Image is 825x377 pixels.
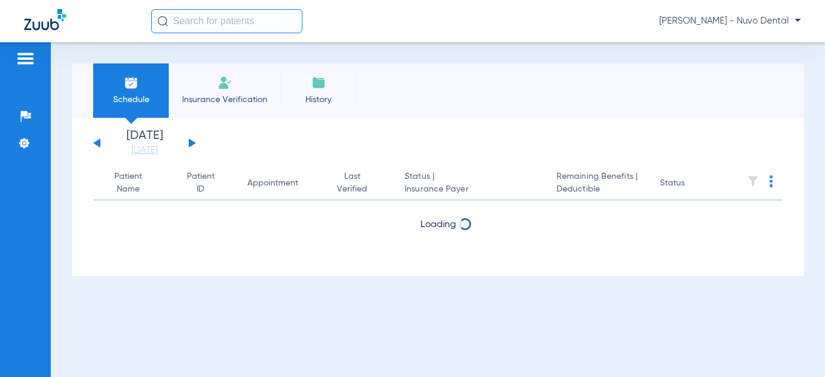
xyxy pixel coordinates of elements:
th: Status [650,167,732,201]
span: Insurance Verification [178,94,272,106]
img: filter.svg [747,175,759,187]
th: Status | [395,167,547,201]
th: Remaining Benefits | [547,167,650,201]
div: Patient Name [103,170,154,196]
div: Last Verified [330,170,374,196]
span: Loading [420,220,456,230]
span: History [290,94,347,106]
div: Patient ID [184,170,228,196]
input: Search for patients [151,9,302,33]
div: Patient ID [184,170,217,196]
img: History [311,76,326,90]
img: Search Icon [157,16,168,27]
img: Zuub Logo [24,9,66,30]
span: [PERSON_NAME] - Nuvo Dental [659,15,801,27]
span: Deductible [556,183,641,196]
div: Patient Name [103,170,165,196]
li: [DATE] [108,130,181,156]
div: Appointment [247,177,310,190]
span: Insurance Payer [405,183,537,196]
img: Schedule [124,76,139,90]
div: Appointment [247,177,298,190]
a: [DATE] [108,144,181,156]
div: Last Verified [330,170,385,196]
img: Manual Insurance Verification [218,76,232,90]
span: Schedule [102,94,160,106]
img: group-dot-blue.svg [769,175,773,187]
img: hamburger-icon [16,51,35,66]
